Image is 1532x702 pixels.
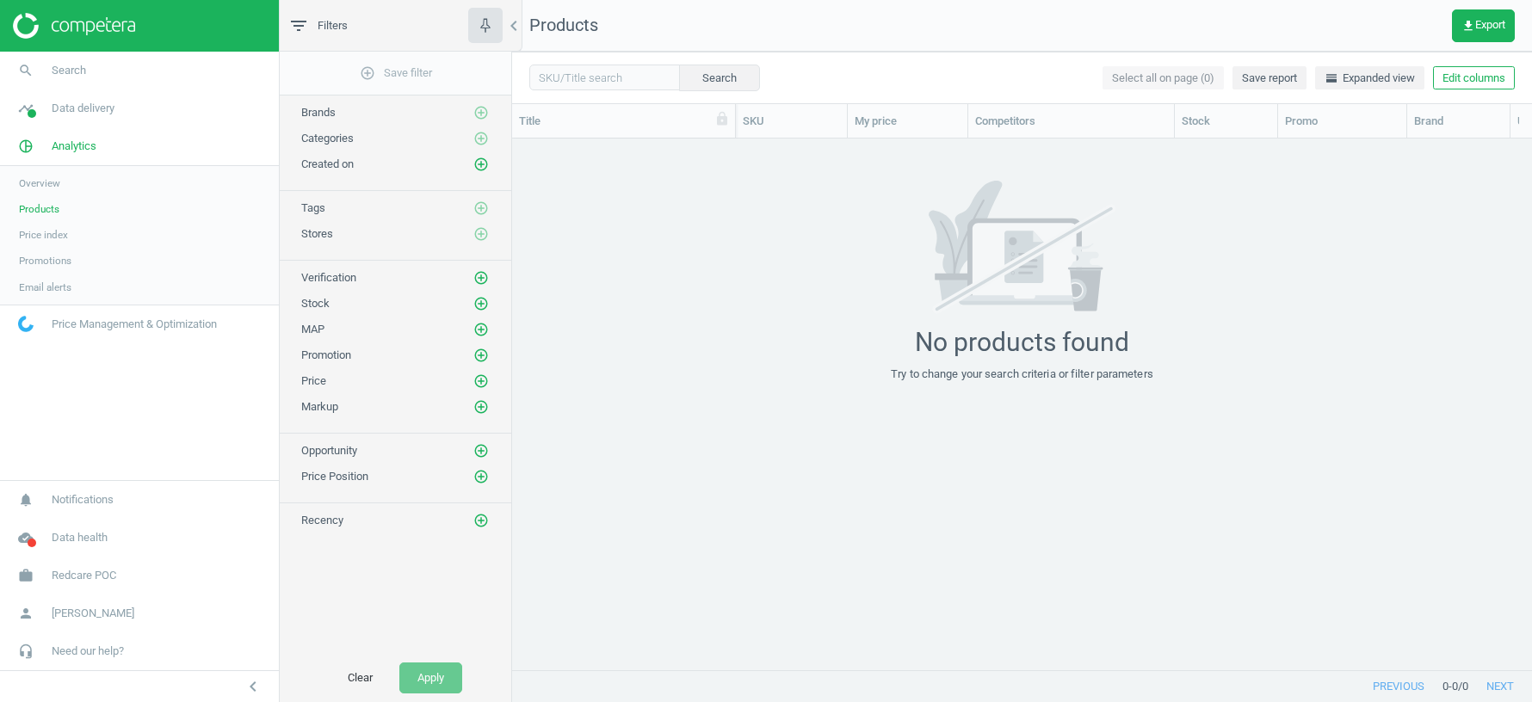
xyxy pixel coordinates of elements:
i: pie_chart_outlined [9,130,42,163]
i: add_circle_outline [473,322,489,337]
div: SKU [743,114,840,129]
button: add_circle_outline [473,295,490,312]
i: timeline [9,92,42,125]
button: Save report [1232,66,1307,90]
i: filter_list [288,15,309,36]
span: Stores [301,227,333,240]
i: add_circle_outline [473,105,489,120]
button: Select all on page (0) [1103,66,1224,90]
div: Stock [1182,114,1270,129]
span: Categories [301,132,354,145]
button: horizontal_splitExpanded view [1315,66,1424,90]
span: Verification [301,271,356,284]
i: add_circle_outline [473,200,489,216]
i: add_circle_outline [360,65,375,81]
i: chevron_left [503,15,524,36]
span: Promotions [19,254,71,268]
div: Competitors [975,114,1167,129]
span: Filters [318,18,348,34]
span: Stock [301,297,330,310]
button: add_circle_outline [473,398,490,416]
i: cloud_done [9,521,42,554]
i: chevron_left [243,676,263,697]
span: Redcare POC [52,568,116,583]
button: Search [679,65,760,90]
span: 0 - 0 [1442,679,1458,694]
button: add_circle_outline [473,156,490,173]
button: Clear [330,662,391,693]
span: Email alerts [19,280,71,294]
button: add_circle_outline [473,321,490,338]
i: add_circle_outline [473,399,489,415]
span: Products [19,202,59,216]
button: add_circle_outlineSave filter [280,56,511,90]
span: Export [1461,19,1505,33]
input: SKU/Title search [529,65,680,90]
button: next [1468,671,1532,702]
div: Brand [1414,114,1503,129]
span: Save filter [360,65,432,81]
button: add_circle_outline [473,104,490,121]
button: add_circle_outline [473,468,490,485]
span: Created on [301,157,354,170]
span: [PERSON_NAME] [52,606,134,621]
span: Expanded view [1325,71,1415,86]
img: wGWNvw8QSZomAAAAABJRU5ErkJggg== [18,316,34,332]
button: add_circle_outline [473,200,490,217]
button: previous [1355,671,1442,702]
button: Edit columns [1433,66,1515,90]
img: ajHJNr6hYgQAAAAASUVORK5CYII= [13,13,135,39]
span: Tags [301,201,325,214]
span: Promotion [301,348,351,361]
i: get_app [1461,19,1475,33]
button: Apply [399,662,462,693]
button: chevron_left [232,675,275,698]
div: grid [512,139,1532,671]
div: No products found [915,327,1129,358]
span: Notifications [52,492,114,508]
i: notifications [9,483,42,516]
span: Search [52,63,86,78]
span: Brands [301,106,336,119]
span: Products [529,15,598,35]
span: Opportunity [301,444,357,457]
i: search [9,54,42,87]
i: person [9,597,42,630]
i: add_circle_outline [473,157,489,172]
div: Try to change your search criteria or filter parameters [891,366,1153,382]
i: work [9,559,42,592]
span: Data delivery [52,101,114,116]
span: Price [301,374,326,387]
div: Promo [1285,114,1399,129]
span: Price Management & Optimization [52,317,217,332]
span: Need our help? [52,643,124,659]
i: add_circle_outline [473,513,489,528]
i: add_circle_outline [473,348,489,363]
i: add_circle_outline [473,226,489,242]
button: add_circle_outline [473,130,490,147]
button: get_appExport [1452,9,1515,42]
div: Title [519,114,728,129]
div: My price [855,114,961,129]
span: Recency [301,514,343,526]
button: add_circle_outline [473,373,490,390]
span: Data health [52,530,108,545]
span: MAP [301,323,324,336]
i: headset_mic [9,635,42,668]
button: add_circle_outline [473,442,490,459]
i: add_circle_outline [473,469,489,484]
img: 7171a7ce662e02b596aeec34d53f281b.svg [896,181,1149,314]
i: add_circle_outline [473,270,489,286]
i: add_circle_outline [473,131,489,146]
button: add_circle_outline [473,512,490,529]
span: Markup [301,400,338,413]
span: Save report [1242,71,1297,86]
span: / 0 [1458,679,1468,694]
button: add_circle_outline [473,225,490,243]
span: Select all on page (0) [1112,71,1214,86]
span: Overview [19,176,60,190]
span: Analytics [52,139,96,154]
i: add_circle_outline [473,443,489,459]
i: horizontal_split [1325,71,1338,85]
button: add_circle_outline [473,347,490,364]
